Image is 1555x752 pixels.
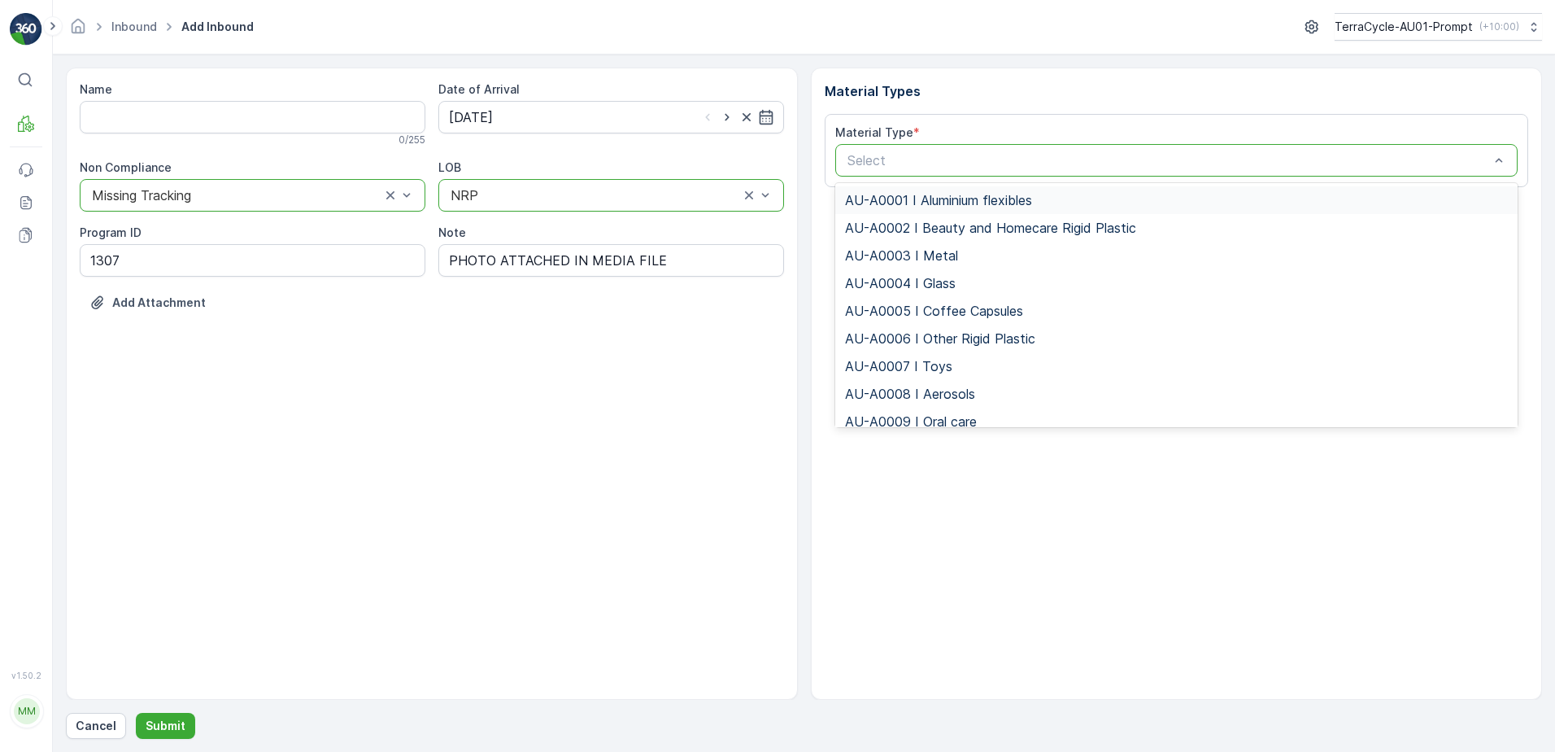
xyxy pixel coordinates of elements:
button: Upload File [80,290,216,316]
p: Add Attachment [112,295,206,311]
label: Date of Arrival [438,82,520,96]
span: 01993126509999989136LJ8503398901000650305 [54,267,339,281]
span: Arrive Date : [14,294,86,308]
span: Add Inbound [178,19,257,35]
p: ( +10:00 ) [1479,20,1519,33]
p: TerraCycle-AU01-Prompt [1335,19,1473,35]
label: Non Compliance [80,160,172,174]
button: Cancel [66,713,126,739]
span: AU-A0002 I Beauty and Homecare Rigid Plastic [845,221,1136,235]
p: 0 / 255 [399,133,425,146]
label: LOB [438,160,461,174]
div: MM [14,698,40,724]
input: dd/mm/yyyy [438,101,784,133]
span: AU-A0003 I Metal [845,248,958,263]
span: AU-A0005 I Coffee Capsules [845,304,1023,318]
label: Material Type [835,125,913,139]
button: MM [10,684,42,739]
label: Note [438,225,466,239]
img: logo [10,13,42,46]
a: Homepage [69,24,87,37]
span: v 1.50.2 [10,671,42,680]
span: AU-A0001 I Aluminium flexibles [845,193,1032,208]
span: First Weight : [14,321,92,334]
p: 01993126509999989136LJ8503398901000650305 [604,14,947,33]
span: AU-PI0001 I Beauty and homecare [100,348,292,361]
label: Program ID [80,225,142,239]
span: AU-A0007 I Toys [845,359,952,374]
button: Submit [136,713,195,739]
span: 2.3 kg [92,321,127,334]
label: Name [80,82,112,96]
span: AU-A0004 I Glass [845,276,956,291]
a: Inbound [111,20,157,33]
p: Material Types [825,81,1529,101]
span: Material Type : [14,348,100,361]
p: Submit [146,718,185,734]
span: 0 kg [91,401,115,415]
span: [DATE] [86,294,124,308]
button: TerraCycle-AU01-Prompt(+10:00) [1335,13,1542,41]
p: Select [847,151,1490,170]
span: Net Amount : [14,374,90,388]
span: AU-A0009 I Oral care [845,414,977,429]
span: 2.3 kg [90,374,125,388]
span: Last Weight : [14,401,91,415]
span: AU-A0008 I Aerosols [845,387,975,401]
span: Name : [14,267,54,281]
p: Cancel [76,718,116,734]
span: AU-A0006 I Other Rigid Plastic [845,331,1035,346]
